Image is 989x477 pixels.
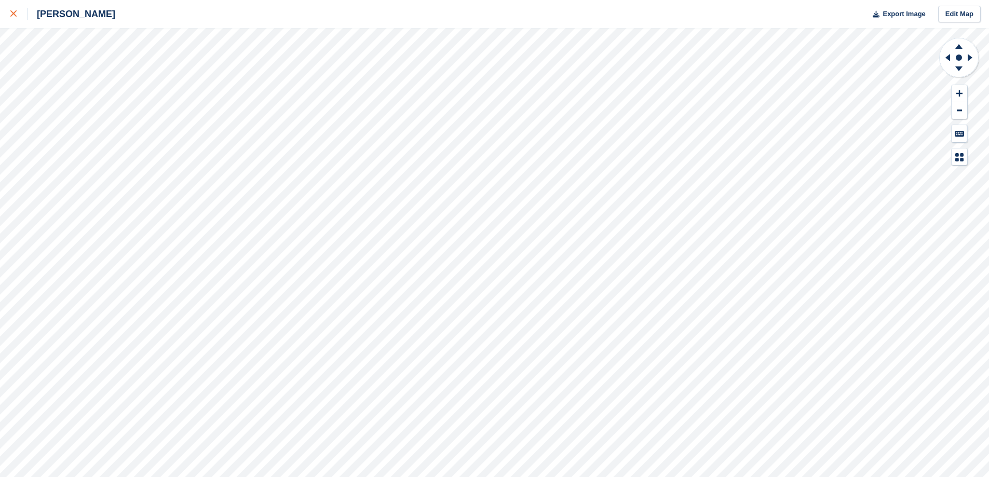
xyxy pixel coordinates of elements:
button: Zoom In [952,85,967,102]
button: Map Legend [952,148,967,166]
button: Keyboard Shortcuts [952,125,967,142]
a: Edit Map [938,6,981,23]
button: Export Image [866,6,926,23]
span: Export Image [883,9,925,19]
div: [PERSON_NAME] [28,8,115,20]
button: Zoom Out [952,102,967,119]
